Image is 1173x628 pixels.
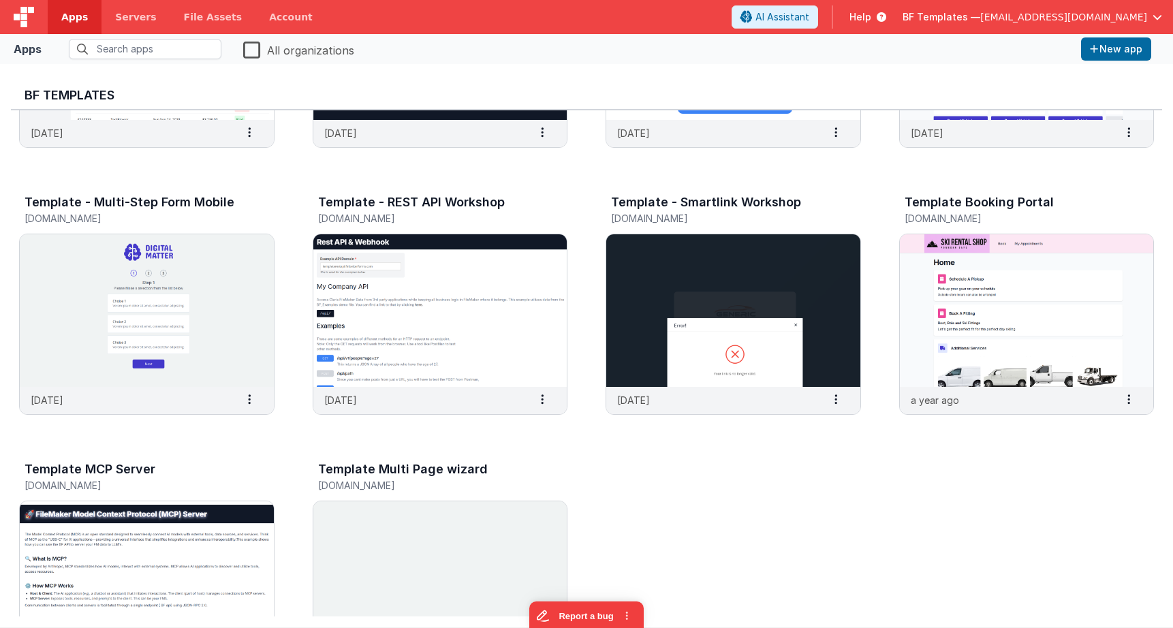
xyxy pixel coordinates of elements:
span: [EMAIL_ADDRESS][DOMAIN_NAME] [980,10,1147,24]
h3: BF Templates [25,89,1148,102]
span: Help [849,10,871,24]
button: New app [1081,37,1151,61]
p: [DATE] [31,126,63,140]
input: Search apps [69,39,221,59]
h3: Template Multi Page wizard [318,462,488,476]
p: [DATE] [911,126,943,140]
span: AI Assistant [755,10,809,24]
p: a year ago [911,393,959,407]
h5: [DOMAIN_NAME] [905,213,1121,223]
h5: [DOMAIN_NAME] [25,480,240,490]
h5: [DOMAIN_NAME] [318,213,534,223]
label: All organizations [243,40,354,59]
h3: Template - Smartlink Workshop [611,195,801,209]
p: [DATE] [324,126,357,140]
span: Servers [115,10,156,24]
h3: Template - Multi-Step Form Mobile [25,195,234,209]
p: [DATE] [31,393,63,407]
button: BF Templates — [EMAIL_ADDRESS][DOMAIN_NAME] [903,10,1162,24]
h5: [DOMAIN_NAME] [318,480,534,490]
h3: Template MCP Server [25,462,155,476]
span: Apps [61,10,88,24]
h3: Template - REST API Workshop [318,195,505,209]
p: [DATE] [617,393,650,407]
p: [DATE] [324,393,357,407]
span: File Assets [184,10,243,24]
h5: [DOMAIN_NAME] [25,213,240,223]
h5: [DOMAIN_NAME] [611,213,827,223]
button: AI Assistant [732,5,818,29]
p: [DATE] [617,126,650,140]
span: BF Templates — [903,10,980,24]
div: Apps [14,41,42,57]
h3: Template Booking Portal [905,195,1054,209]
